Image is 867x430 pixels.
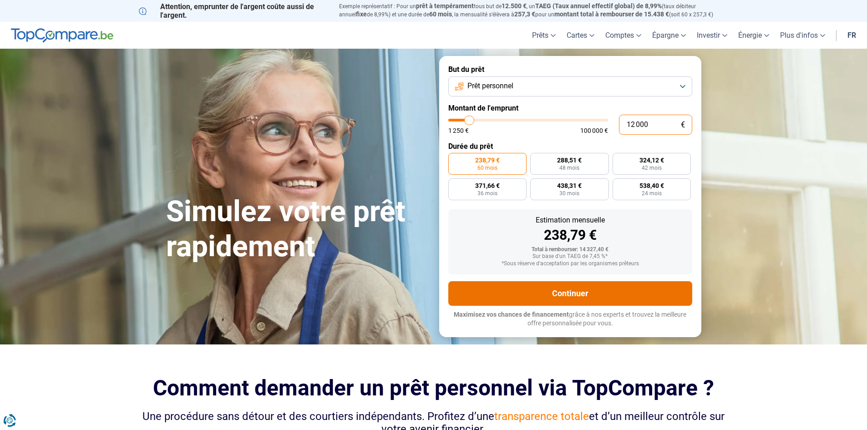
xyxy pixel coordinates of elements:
[448,76,692,96] button: Prêt personnel
[467,81,513,91] span: Prêt personnel
[502,2,527,10] span: 12.500 €
[456,217,685,224] div: Estimation mensuelle
[775,22,831,49] a: Plus d'infos
[456,253,685,260] div: Sur base d'un TAEG de 7,45 %*
[475,182,500,189] span: 371,66 €
[448,281,692,306] button: Continuer
[527,22,561,49] a: Prêts
[454,311,569,318] span: Maximisez vos chances de financement
[166,194,428,264] h1: Simulez votre prêt rapidement
[639,182,664,189] span: 538,40 €
[514,10,535,18] span: 257,3 €
[559,165,579,171] span: 48 mois
[456,247,685,253] div: Total à rembourser: 14 327,40 €
[557,157,582,163] span: 288,51 €
[580,127,608,134] span: 100 000 €
[733,22,775,49] a: Énergie
[339,2,729,19] p: Exemple représentatif : Pour un tous but de , un (taux débiteur annuel de 8,99%) et une durée de ...
[842,22,862,49] a: fr
[11,28,113,43] img: TopCompare
[477,165,497,171] span: 60 mois
[559,191,579,196] span: 30 mois
[477,191,497,196] span: 36 mois
[456,261,685,267] div: *Sous réserve d'acceptation par les organismes prêteurs
[691,22,733,49] a: Investir
[448,142,692,151] label: Durée du prêt
[557,182,582,189] span: 438,31 €
[429,10,452,18] span: 60 mois
[448,310,692,328] p: grâce à nos experts et trouvez la meilleure offre personnalisée pour vous.
[600,22,647,49] a: Comptes
[639,157,664,163] span: 324,12 €
[448,65,692,74] label: But du prêt
[139,375,729,400] h2: Comment demander un prêt personnel via TopCompare ?
[456,228,685,242] div: 238,79 €
[561,22,600,49] a: Cartes
[448,104,692,112] label: Montant de l'emprunt
[448,127,469,134] span: 1 250 €
[681,121,685,129] span: €
[647,22,691,49] a: Épargne
[494,410,589,423] span: transparence totale
[554,10,669,18] span: montant total à rembourser de 15.438 €
[416,2,474,10] span: prêt à tempérament
[356,10,367,18] span: fixe
[535,2,662,10] span: TAEG (Taux annuel effectif global) de 8,99%
[642,191,662,196] span: 24 mois
[642,165,662,171] span: 42 mois
[475,157,500,163] span: 238,79 €
[139,2,328,20] p: Attention, emprunter de l'argent coûte aussi de l'argent.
